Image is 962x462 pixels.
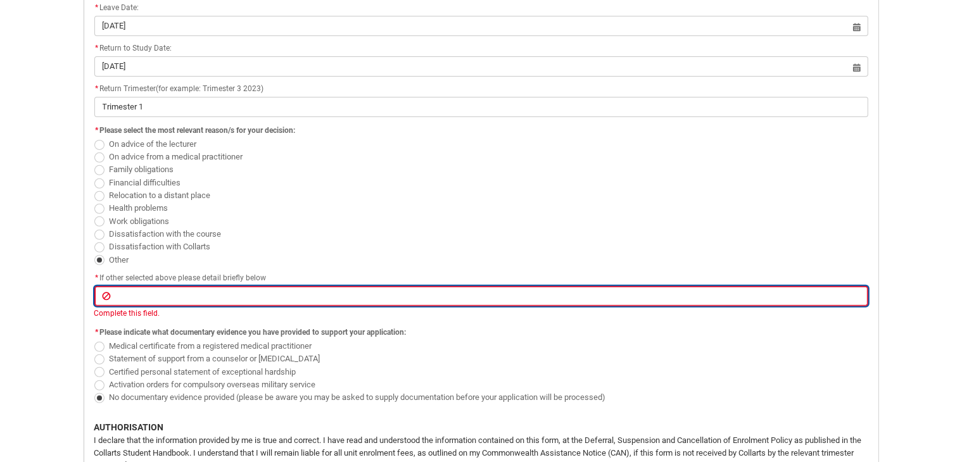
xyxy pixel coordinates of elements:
span: On advice of the lecturer [110,139,197,149]
b: AUTHORISATION [94,422,164,432]
abbr: required [96,126,99,135]
span: Health problems [110,203,168,213]
span: Other [110,255,129,265]
abbr: required [96,3,99,12]
span: Return Trimester(for example: Trimester 3 2023) [94,84,264,93]
span: On advice from a medical practitioner [110,152,243,161]
span: Please indicate what documentary evidence you have provided to support your application: [100,328,407,337]
span: Activation orders for compulsory overseas military service [110,380,316,389]
span: No documentary evidence provided (please be aware you may be asked to supply documentation before... [110,392,606,402]
abbr: required [96,44,99,53]
span: Financial difficulties [110,178,181,187]
abbr: required [96,328,99,337]
span: Medical certificate from a registered medical practitioner [110,341,312,351]
span: Dissatisfaction with Collarts [110,242,211,251]
abbr: required [96,84,99,93]
span: Return to Study Date: [94,44,172,53]
span: Work obligations [110,216,170,226]
span: Statement of support from a counselor or [MEDICAL_DATA] [110,354,320,363]
span: Relocation to a distant place [110,190,211,200]
span: Certified personal statement of exceptional hardship [110,367,296,377]
span: Leave Date: [94,3,139,12]
abbr: required [96,273,99,282]
span: If other selected above please detail briefly below [94,273,267,282]
div: Complete this field. [94,308,868,319]
span: Please select the most relevant reason/s for your decision: [100,126,296,135]
span: Dissatisfaction with the course [110,229,222,239]
span: Family obligations [110,165,174,174]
